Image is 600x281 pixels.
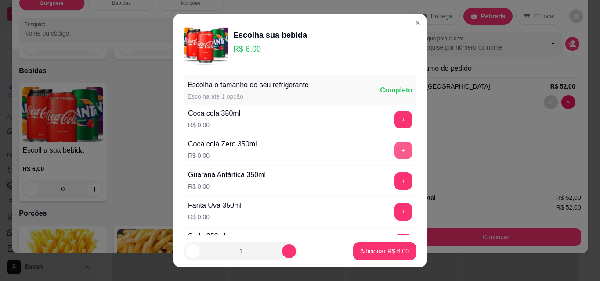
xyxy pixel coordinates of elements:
button: add [394,203,412,221]
div: Escolha sua bebida [233,29,307,41]
p: R$ 6,00 [233,43,307,55]
button: add [394,234,412,251]
button: add [394,111,412,128]
p: R$ 0,00 [188,213,242,221]
p: R$ 0,00 [188,121,240,129]
button: add [394,142,412,159]
div: Soda 350ml [188,231,225,242]
div: Escolha o tamanho do seu refrigerante [188,80,309,90]
button: decrease-product-quantity [186,244,200,258]
div: Fanta Uva 350ml [188,200,242,211]
div: Guaraná Antártica 350ml [188,170,266,180]
p: Adicionar R$ 6,00 [360,247,409,256]
button: add [394,172,412,190]
div: Completo [380,85,412,96]
img: product-image [184,21,228,65]
button: Adicionar R$ 6,00 [353,242,416,260]
button: increase-product-quantity [282,244,296,258]
button: Close [411,16,425,30]
div: Coca cola 350ml [188,108,240,119]
div: Escolha até 1 opção [188,92,309,101]
p: R$ 0,00 [188,182,266,191]
p: R$ 0,00 [188,151,257,160]
div: Coca cola Zero 350ml [188,139,257,149]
